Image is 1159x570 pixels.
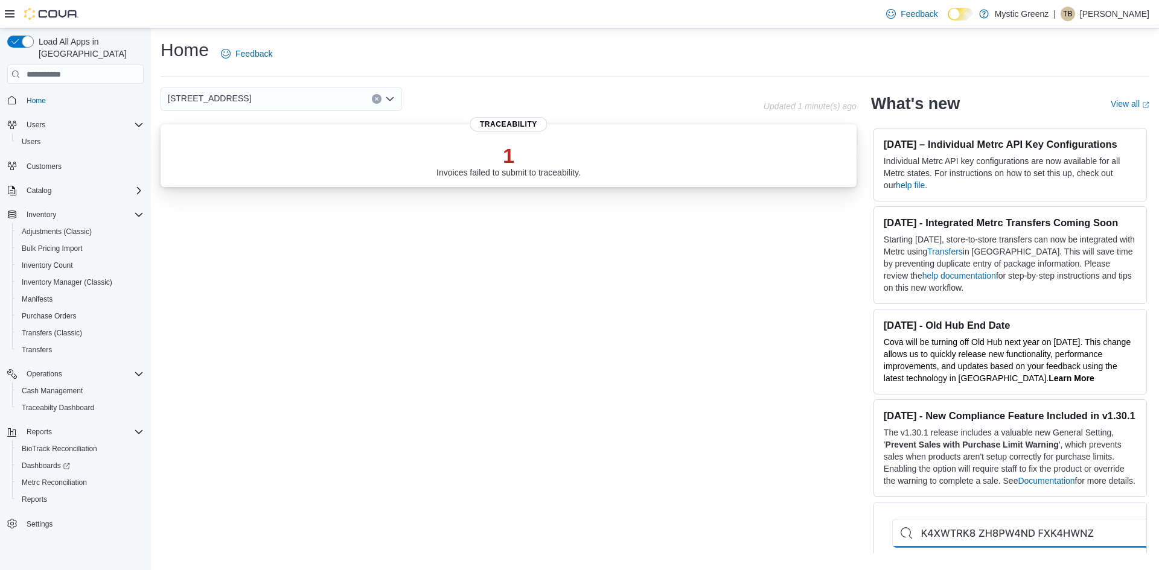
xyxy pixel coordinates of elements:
[17,258,144,273] span: Inventory Count
[22,207,144,222] span: Inventory
[884,233,1137,294] p: Starting [DATE], store-to-store transfers can now be integrated with Metrc using in [GEOGRAPHIC_D...
[17,224,97,239] a: Adjustments (Classic)
[17,401,99,415] a: Traceabilty Dashboard
[22,118,144,132] span: Users
[17,442,102,456] a: BioTrack Reconciliation
[17,475,92,490] a: Metrc Reconciliation
[12,257,148,274] button: Inventory Count
[22,227,92,236] span: Adjustments (Classic)
[884,217,1137,229] h3: [DATE] - Integrated Metrc Transfers Coming Soon
[17,442,144,456] span: BioTrack Reconciliation
[17,275,144,290] span: Inventory Manager (Classic)
[22,244,83,253] span: Bulk Pricing Import
[22,425,57,439] button: Reports
[871,94,960,113] h2: What's new
[22,137,40,147] span: Users
[27,162,62,171] span: Customers
[17,275,117,290] a: Inventory Manager (Classic)
[881,2,942,26] a: Feedback
[27,519,53,529] span: Settings
[22,328,82,338] span: Transfers (Classic)
[372,94,382,104] button: Clear input
[216,42,277,66] a: Feedback
[2,157,148,175] button: Customers
[764,101,857,111] p: Updated 1 minute(s) ago
[17,292,57,306] a: Manifests
[884,138,1137,150] h3: [DATE] – Individual Metrc API Key Configurations
[2,206,148,223] button: Inventory
[886,440,1059,449] strong: Prevent Sales with Purchase Limit Warning
[22,93,51,108] a: Home
[27,120,45,130] span: Users
[2,366,148,382] button: Operations
[22,345,52,355] span: Transfers
[2,423,148,440] button: Reports
[22,159,144,174] span: Customers
[884,426,1137,487] p: The v1.30.1 release includes a valuable new General Setting, ' ', which prevents sales when produ...
[22,516,144,531] span: Settings
[2,182,148,199] button: Catalog
[22,159,66,174] a: Customers
[161,38,209,62] h1: Home
[22,183,144,198] span: Catalog
[12,133,148,150] button: Users
[24,8,78,20] img: Cova
[22,207,61,222] button: Inventory
[922,271,996,280] a: help documentation
[12,341,148,358] button: Transfers
[884,319,1137,331] h3: [DATE] - Old Hub End Date
[22,403,94,413] span: Traceabilty Dashboard
[1053,7,1056,21] p: |
[436,144,581,168] p: 1
[27,427,52,437] span: Reports
[12,325,148,341] button: Transfers (Classic)
[12,274,148,291] button: Inventory Manager (Classic)
[948,8,973,21] input: Dark Mode
[1049,373,1094,383] a: Learn More
[235,48,272,60] span: Feedback
[17,241,88,256] a: Bulk Pricing Import
[22,367,67,381] button: Operations
[168,91,251,106] span: [STREET_ADDRESS]
[27,186,51,195] span: Catalog
[17,492,52,507] a: Reports
[2,515,148,533] button: Settings
[12,382,148,399] button: Cash Management
[22,294,53,304] span: Manifests
[22,444,97,454] span: BioTrack Reconciliation
[17,292,144,306] span: Manifests
[17,135,144,149] span: Users
[12,440,148,457] button: BioTrack Reconciliation
[22,92,144,107] span: Home
[22,517,57,531] a: Settings
[22,261,73,270] span: Inventory Count
[2,91,148,109] button: Home
[901,8,937,20] span: Feedback
[22,386,83,396] span: Cash Management
[884,337,1131,383] span: Cova will be turning off Old Hub next year on [DATE]. This change allows us to quickly release ne...
[22,425,144,439] span: Reports
[12,491,148,508] button: Reports
[1142,101,1149,109] svg: External link
[17,309,144,323] span: Purchase Orders
[17,458,75,473] a: Dashboards
[17,475,144,490] span: Metrc Reconciliation
[22,495,47,504] span: Reports
[17,241,144,256] span: Bulk Pricing Import
[27,369,62,379] span: Operations
[436,144,581,177] div: Invoices failed to submit to traceability.
[1061,7,1075,21] div: Tabitha Brinkman
[884,155,1137,191] p: Individual Metrc API key configurations are now available for all Metrc states. For instructions ...
[385,94,395,104] button: Open list of options
[1018,476,1074,486] a: Documentation
[17,343,144,357] span: Transfers
[12,474,148,491] button: Metrc Reconciliation
[2,116,148,133] button: Users
[470,117,547,131] span: Traceability
[927,247,963,256] a: Transfers
[7,86,144,564] nav: Complex example
[22,118,50,132] button: Users
[22,461,70,470] span: Dashboards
